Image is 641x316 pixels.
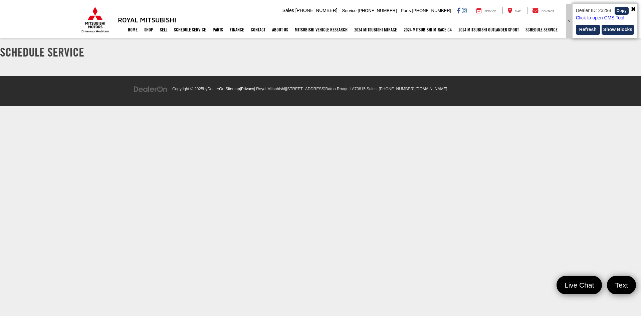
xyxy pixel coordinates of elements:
span: Service [342,8,357,13]
span: Dealer ID: 23298 [576,8,611,13]
img: Mitsubishi [80,7,110,33]
span: | [285,87,366,91]
button: Show Blocks [602,25,634,35]
span: LA [350,87,355,91]
a: Map [502,7,526,14]
span: [PHONE_NUMBER] [358,8,397,13]
a: Schedule Service: Opens in a new tab [171,21,209,38]
a: 2024 Mitsubishi Outlander SPORT [455,21,522,38]
span: [PHONE_NUMBER] [379,87,414,91]
a: Facebook: Click to visit our Facebook page [457,8,460,13]
a: Contact [247,21,269,38]
span: Contact [542,10,554,13]
span: | Royal Mitsubishi [254,87,285,91]
span: Live Chat [561,281,598,290]
h3: Royal Mitsubishi [118,16,176,23]
button: Refresh [576,25,600,35]
p: Click to open CMS Tool [576,15,634,21]
span: | [240,87,254,91]
a: Parts: Opens in a new tab [209,21,226,38]
a: DealerOn [134,86,168,91]
span: ✖ [631,5,636,14]
span: Copyright © 2025 [172,87,203,91]
span: Sales: [367,87,378,91]
a: Sell [157,21,171,38]
a: Sitemap [225,87,240,91]
div: < [566,4,573,38]
a: Text [607,276,636,294]
a: [DOMAIN_NAME] [416,87,447,91]
img: DealerOn [134,86,168,93]
span: | [224,87,240,91]
span: 70815 [355,87,366,91]
a: Finance [226,21,247,38]
span: Text [612,281,631,290]
a: Service [471,7,501,14]
span: Map [515,10,521,13]
span: Parts [401,8,411,13]
span: Baton Rouge, [326,87,350,91]
a: Home [125,21,141,38]
a: 2024 Mitsubishi Mirage G4 [400,21,455,38]
span: | [366,87,415,91]
a: Mitsubishi Vehicle Research [291,21,351,38]
span: Service [484,10,496,13]
a: 2024 Mitsubishi Mirage [351,21,400,38]
a: Contact [527,7,559,14]
a: Privacy [241,87,254,91]
a: Shop [141,21,157,38]
span: [STREET_ADDRESS] [286,87,326,91]
a: About Us [269,21,291,38]
a: DealerOn Home Page [207,87,224,91]
span: [PHONE_NUMBER] [412,8,451,13]
span: | [414,87,447,91]
a: Live Chat [557,276,602,294]
span: Sales [282,8,294,13]
button: Copy [615,7,629,15]
a: Instagram: Click to visit our Instagram page [462,8,467,13]
span: by [203,87,224,91]
a: Schedule Service [522,21,561,38]
span: [PHONE_NUMBER] [295,8,338,13]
